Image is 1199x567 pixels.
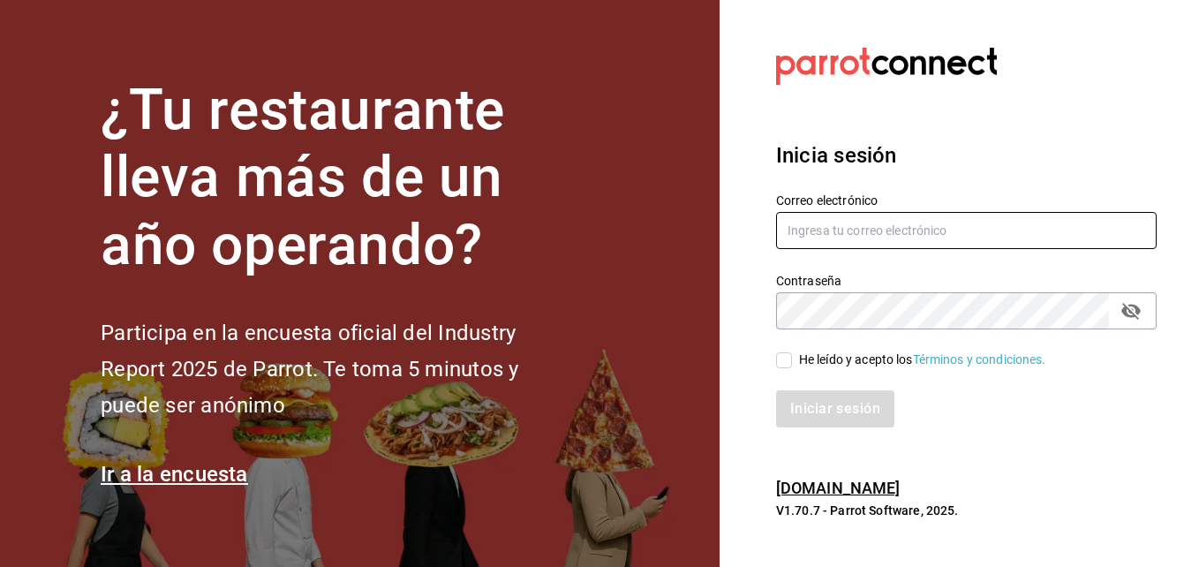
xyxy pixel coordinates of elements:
[776,212,1157,249] input: Ingresa tu correo electrónico
[776,140,1157,171] h3: Inicia sesión
[776,193,1157,206] label: Correo electrónico
[101,315,577,423] h2: Participa en la encuesta oficial del Industry Report 2025 de Parrot. Te toma 5 minutos y puede se...
[1116,296,1146,326] button: passwordField
[101,462,248,487] a: Ir a la encuesta
[776,479,901,497] a: [DOMAIN_NAME]
[101,77,577,280] h1: ¿Tu restaurante lleva más de un año operando?
[776,274,1157,286] label: Contraseña
[799,351,1046,369] div: He leído y acepto los
[913,352,1046,367] a: Términos y condiciones.
[776,502,1157,519] p: V1.70.7 - Parrot Software, 2025.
